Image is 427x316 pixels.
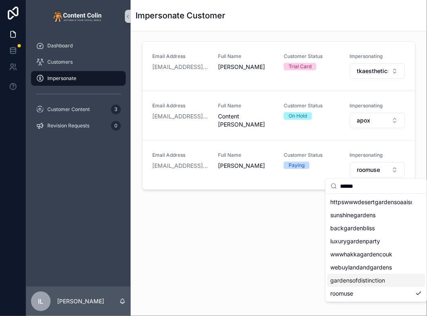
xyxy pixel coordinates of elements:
a: Impersonate [31,71,126,86]
button: Select Button [350,113,405,128]
span: Impersonating [349,152,405,158]
span: [PERSON_NAME] [218,162,274,170]
span: gardensofdistinction [331,276,385,285]
div: Trial Card [289,63,311,70]
span: Customer Status [284,53,340,60]
a: Customers [31,55,126,69]
span: roomuse [331,289,354,298]
div: On Hold [289,112,307,120]
span: [PERSON_NAME] [218,63,274,71]
span: webuylandandgardens [331,263,392,271]
button: Select Button [350,162,405,178]
span: tkaesthetics [357,67,388,75]
span: roomuse [357,166,380,174]
span: Customer Status [284,102,340,109]
span: httpswwwdesertgardensoaaiscom [331,198,412,206]
span: Dashboard [47,42,73,49]
div: Suggestions [326,194,427,302]
span: Email Address [152,53,208,60]
span: luxurygardenparty [331,237,380,245]
h1: Impersonate Customer [136,10,225,21]
span: Full Name [218,102,274,109]
div: scrollable content [26,33,131,144]
span: Impersonating [349,102,405,109]
span: Full Name [218,53,274,60]
span: backgardenbliss [331,224,375,232]
span: wwwhakkagardencouk [331,250,393,258]
div: 3 [111,105,121,114]
span: Content [PERSON_NAME] [218,112,274,129]
span: Full Name [218,152,274,158]
span: Customers [47,59,73,65]
a: Customer Content3 [31,102,126,117]
span: IL [38,296,44,306]
a: [EMAIL_ADDRESS][DOMAIN_NAME] [152,162,208,170]
div: Paying [289,162,305,169]
span: Impersonate [47,75,76,82]
img: App logo [53,10,104,23]
a: [EMAIL_ADDRESS][DOMAIN_NAME] [152,112,208,120]
a: Revision Requests0 [31,118,126,133]
span: sunshinegardens [331,211,376,219]
span: Customer Content [47,106,90,113]
span: Customer Status [284,152,340,158]
span: apox [357,116,370,125]
span: Email Address [152,102,208,109]
a: Dashboard [31,38,126,53]
span: Impersonating [349,53,405,60]
button: Select Button [350,63,405,79]
p: [PERSON_NAME] [57,297,104,305]
div: 0 [111,121,121,131]
a: [EMAIL_ADDRESS][DOMAIN_NAME] [152,63,208,71]
span: Revision Requests [47,122,89,129]
span: Email Address [152,152,208,158]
